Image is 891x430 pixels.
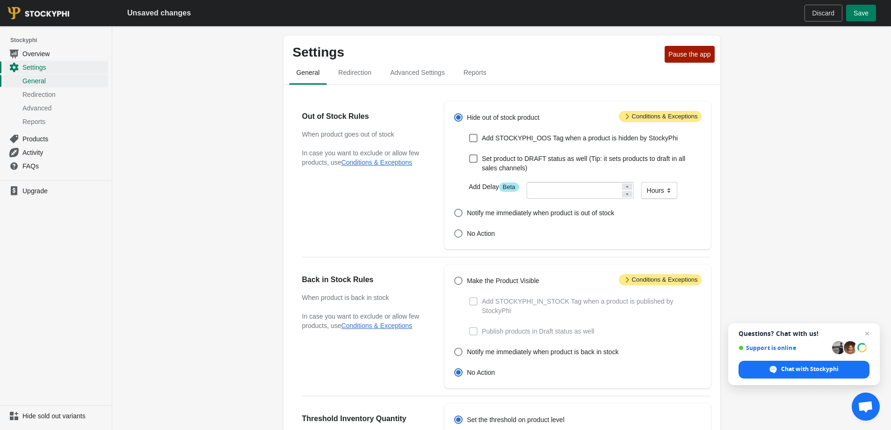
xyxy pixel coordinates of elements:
p: In case you want to exclude or allow few products, use [302,312,426,330]
a: Products [4,132,108,146]
span: Discard [812,9,834,17]
p: In case you want to exclude or allow few products, use [302,148,426,167]
button: Conditions & Exceptions [341,322,413,329]
a: Redirection [4,87,108,101]
a: Open chat [852,393,880,421]
a: Hide sold out variants [4,409,108,423]
span: Advanced [22,103,106,113]
span: Hide out of stock product [467,113,539,122]
span: Notify me immediately when product is out of stock [467,208,614,218]
span: Notify me immediately when product is back in stock [467,347,618,357]
span: FAQs [22,161,106,171]
span: Beta [499,182,519,192]
span: General [22,76,106,86]
span: General [289,64,327,81]
span: Save [854,9,869,17]
p: Settings [293,45,661,60]
span: Overview [22,49,106,58]
span: Products [22,134,106,144]
span: Reports [22,117,106,126]
span: Set product to DRAFT status as well (Tip: it sets products to draft in all sales channels) [482,154,701,173]
a: Overview [4,47,108,60]
span: Upgrade [22,186,106,196]
button: Advanced settings [381,60,454,85]
span: No Action [467,229,495,238]
a: Upgrade [4,184,108,197]
h2: Unsaved changes [127,7,191,19]
span: Pause the app [668,51,710,58]
span: Set the threshold on product level [467,415,565,424]
h2: Threshold Inventory Quantity [302,413,426,424]
span: Activity [22,148,106,157]
span: Stockyphi [10,36,112,45]
a: Activity [4,146,108,159]
button: redirection [329,60,381,85]
a: Advanced [4,101,108,115]
h2: Back in Stock Rules [302,274,426,285]
span: Redirection [331,64,379,81]
span: Chat with Stockyphi [781,365,839,373]
span: Hide sold out variants [22,411,106,421]
span: Questions? Chat with us! [739,330,869,337]
h2: Out of Stock Rules [302,111,426,122]
label: Add Delay [469,182,519,192]
span: Make the Product Visible [467,276,539,285]
h3: When product is back in stock [302,293,426,302]
span: Add STOCKYPHI_OOS Tag when a product is hidden by StockyPhi [482,133,678,143]
span: Support is online [739,344,829,351]
span: Settings [22,63,106,72]
a: Reports [4,115,108,128]
button: reports [454,60,496,85]
button: Discard [804,5,842,22]
span: Conditions & Exceptions [619,274,702,285]
span: Chat with Stockyphi [739,361,869,379]
button: Pause the app [665,46,714,63]
a: FAQs [4,159,108,173]
span: Advanced Settings [383,64,452,81]
button: Conditions & Exceptions [341,159,413,166]
span: Redirection [22,90,106,99]
button: Save [846,5,876,22]
span: No Action [467,368,495,377]
a: General [4,74,108,87]
h3: When product goes out of stock [302,130,426,139]
span: Conditions & Exceptions [619,111,702,122]
span: Reports [456,64,494,81]
a: Settings [4,60,108,74]
span: Add STOCKYPHI_IN_STOCK Tag when a product is published by StockyPhi [482,297,701,315]
button: general [287,60,329,85]
span: Publish products in Draft status as well [482,327,594,336]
